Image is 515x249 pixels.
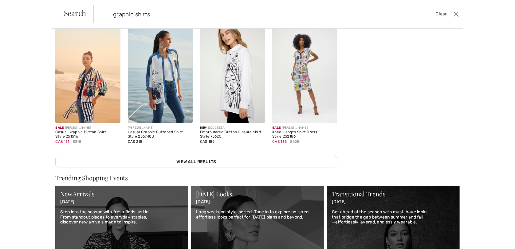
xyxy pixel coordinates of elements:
a: View All Results [55,156,337,167]
p: Get ahead of the season with must-have looks that bridge the gap between summer and fall—effortle... [332,210,455,225]
span: New [200,126,207,130]
span: CA$ 215 [128,139,142,144]
span: Sale [272,126,281,130]
div: Trending Shopping Events [55,175,459,181]
span: Chat [14,4,26,10]
span: Sale [55,126,64,130]
button: Close [452,9,461,19]
p: Long weekend style, sorted. Tune in to explore polished, effortless looks perfect for [DATE] plan... [196,210,319,220]
div: Transitional Trends [332,191,455,197]
span: CA$ 151 [55,139,69,144]
div: Knee-Length Shirt Dress Style 252186 [272,130,337,139]
img: Knee-Length Shirt Dress Style 252186. Multi [272,26,337,123]
p: [DATE] [196,199,319,205]
span: Clear [436,11,447,18]
span: Search [64,9,86,17]
img: Casual Graphic Buttoned Shirt Style 256740U. Off white/multi [128,26,193,123]
div: DOLCEZZA [200,126,265,130]
div: [DATE] Looks [196,191,319,197]
span: CA$ 135 [272,139,287,144]
p: [DATE] [60,199,183,205]
div: Casual Graphic Buttoned Shirt Style 256740U [128,130,193,139]
div: [PERSON_NAME] [272,126,337,130]
div: [PERSON_NAME] [128,126,193,130]
div: Casual Graphic Button Shirt Style 251516 [55,130,120,139]
p: Step into the season with fresh finds just in. From standout pieces to everyday staples, discover... [60,210,183,225]
img: Embroidered Button Closure Shirt Style 75625. As sample [200,26,265,123]
div: Embroidered Button Closure Shirt Style 75625 [200,130,265,139]
input: TYPE TO SEARCH [108,5,366,23]
img: Casual Graphic Button Shirt Style 251516. Black/Orange [55,26,120,123]
p: [DATE] [332,199,455,205]
div: New Arrivals [60,191,183,197]
div: [PERSON_NAME] [55,126,120,130]
span: $225 [290,139,299,144]
span: $215 [73,139,81,144]
span: CA$ 159 [200,139,214,144]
